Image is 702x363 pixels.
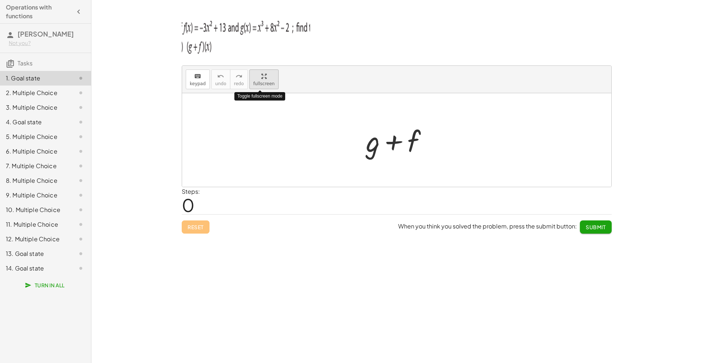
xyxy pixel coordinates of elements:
[6,264,65,273] div: 14. Goal state
[76,205,85,214] i: Task not started.
[6,118,65,126] div: 4. Goal state
[6,147,65,156] div: 6. Multiple Choice
[76,176,85,185] i: Task not started.
[186,69,210,89] button: keyboardkeypad
[76,74,85,83] i: Task not started.
[76,249,85,258] i: Task not started.
[6,74,65,83] div: 1. Goal state
[230,69,248,89] button: redoredo
[194,72,201,81] i: keyboard
[580,220,612,234] button: Submit
[6,176,65,185] div: 8. Multiple Choice
[18,30,74,38] span: [PERSON_NAME]
[398,222,577,230] span: When you think you solved the problem, press the submit button:
[6,191,65,200] div: 9. Multiple Choice
[249,69,279,89] button: fullscreen
[76,118,85,126] i: Task not started.
[6,132,65,141] div: 5. Multiple Choice
[234,81,244,86] span: redo
[76,191,85,200] i: Task not started.
[215,81,226,86] span: undo
[9,39,85,47] div: Not you?
[234,92,285,101] div: Toggle fullscreen mode
[253,81,275,86] span: fullscreen
[211,69,230,89] button: undoundo
[76,103,85,112] i: Task not started.
[182,188,200,195] label: Steps:
[18,59,33,67] span: Tasks
[76,88,85,97] i: Task not started.
[586,224,606,230] span: Submit
[6,103,65,112] div: 3. Multiple Choice
[76,132,85,141] i: Task not started.
[6,220,65,229] div: 11. Multiple Choice
[6,88,65,97] div: 2. Multiple Choice
[217,72,224,81] i: undo
[20,279,71,292] button: Turn In All
[6,249,65,258] div: 13. Goal state
[6,3,72,20] h4: Operations with functions
[6,205,65,214] div: 10. Multiple Choice
[182,14,310,57] img: 0912d1d0bb122bf820112a47fb2014cd0649bff43fc109eadffc21f6a751f95a.png
[76,147,85,156] i: Task not started.
[76,235,85,243] i: Task not started.
[182,194,195,216] span: 0
[190,81,206,86] span: keypad
[76,162,85,170] i: Task not started.
[6,162,65,170] div: 7. Multiple Choice
[235,72,242,81] i: redo
[26,282,65,288] span: Turn In All
[6,235,65,243] div: 12. Multiple Choice
[76,264,85,273] i: Task not started.
[76,220,85,229] i: Task not started.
